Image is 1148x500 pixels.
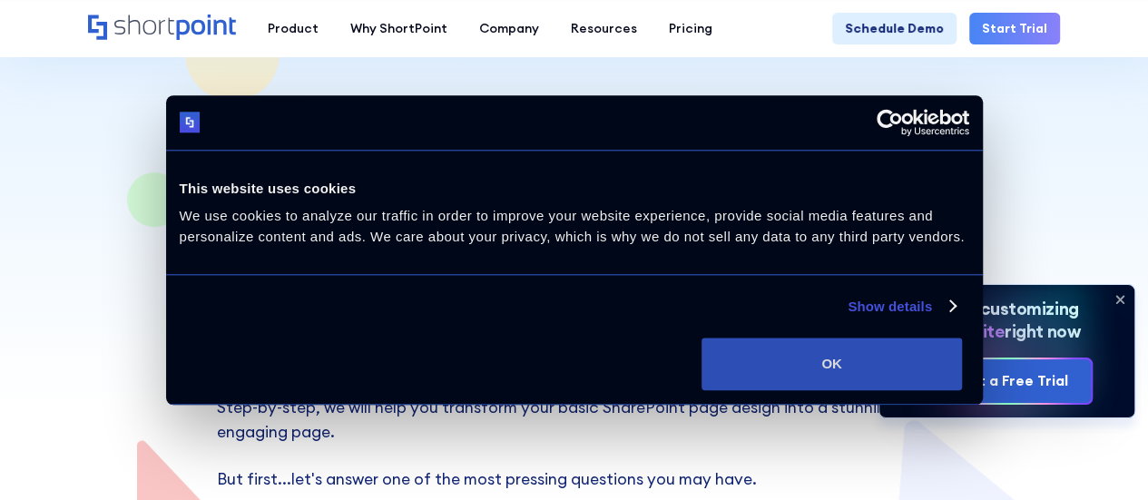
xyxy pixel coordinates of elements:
span: We use cookies to analyze our traffic in order to improve your website experience, provide social... [180,208,965,244]
a: Schedule Demo [832,13,957,44]
img: logo [180,113,201,133]
a: Start a Free Trial [923,359,1090,404]
div: Company [479,19,539,38]
div: Start a Free Trial [946,370,1067,392]
a: Resources [554,13,652,44]
a: Product [251,13,334,44]
a: Start Trial [969,13,1060,44]
a: Home [88,15,236,42]
p: Looking for the best way to revamp your intranet's design? You've come to the right place! Step-b... [217,372,932,491]
button: OK [702,338,962,390]
a: Pricing [652,13,728,44]
div: This website uses cookies [180,178,969,200]
div: Resources [571,19,637,38]
div: Product [268,19,319,38]
a: Why ShortPoint [334,13,463,44]
a: Show details [848,296,955,318]
a: Usercentrics Cookiebot - opens in a new window [810,109,969,136]
div: Pricing [669,19,712,38]
iframe: Chat Widget [1057,413,1148,500]
div: Why ShortPoint [350,19,447,38]
a: Company [463,13,554,44]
